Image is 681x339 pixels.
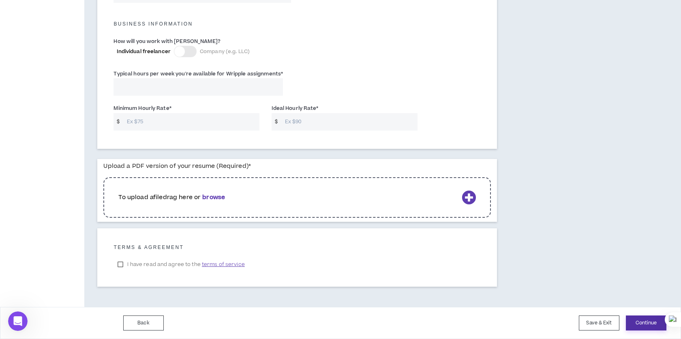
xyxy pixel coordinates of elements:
[118,193,458,202] p: To upload a file drag here or
[107,21,487,27] h5: Business Information
[202,193,225,202] b: browse
[8,311,28,331] iframe: Intercom live chat
[202,260,245,268] span: terms of service
[103,159,251,173] label: Upload a PDF version of your resume (Required)
[579,315,619,330] button: Save & Exit
[200,48,250,55] span: Company (e.g. LLC)
[123,315,164,330] button: Back
[113,258,248,270] label: I have read and agree to the
[103,173,491,222] div: To upload afiledrag here orbrowse
[113,245,481,250] h5: Terms & Agreement
[113,67,283,80] label: Typical hours per week you're available for Wripple assignments
[113,113,123,131] span: $
[123,113,260,131] input: Ex $75
[272,113,281,131] span: $
[281,113,418,131] input: Ex $90
[113,102,171,115] label: Minimum Hourly Rate
[272,102,318,115] label: Ideal Hourly Rate
[117,48,171,55] span: Individual freelancer
[626,315,666,330] button: Continue
[113,35,220,48] label: How will you work with [PERSON_NAME]?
